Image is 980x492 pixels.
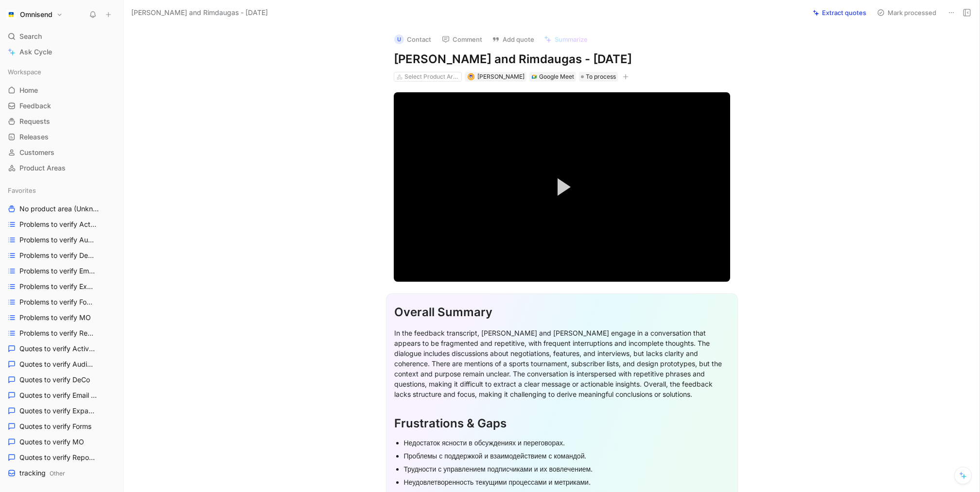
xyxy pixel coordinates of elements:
[19,282,97,291] span: Problems to verify Expansion
[19,328,97,338] span: Problems to verify Reporting
[808,6,871,19] button: Extract quotes
[4,8,65,21] button: OmnisendOmnisend
[394,304,730,321] div: Overall Summary
[394,92,730,281] div: Video Player
[4,373,119,387] a: Quotes to verify DeCo
[19,220,97,229] span: Problems to verify Activation
[19,251,94,260] span: Problems to verify DeCo
[4,233,119,247] a: Problems to verify Audience
[4,326,119,340] a: Problems to verify Reporting
[19,422,91,431] span: Quotes to verify Forms
[4,466,119,480] a: trackingOther
[4,183,119,198] div: Favorites
[19,132,49,142] span: Releases
[4,130,119,144] a: Releases
[4,145,119,160] a: Customers
[873,6,941,19] button: Mark processed
[19,313,91,322] span: Problems to verify MO
[19,453,96,462] span: Quotes to verify Reporting
[8,186,36,195] span: Favorites
[404,72,459,82] div: Select Product Areas
[6,10,16,19] img: Omnisend
[19,235,97,245] span: Problems to verify Audience
[540,33,592,46] button: Summarize
[4,404,119,418] a: Quotes to verify Expansion
[555,35,588,44] span: Summarize
[19,163,66,173] span: Product Areas
[50,470,65,477] span: Other
[394,328,730,399] div: In the feedback transcript, [PERSON_NAME] and [PERSON_NAME] engage in a conversation that appears...
[394,51,730,67] h1: [PERSON_NAME] and Rimdaugas - [DATE]
[4,217,119,232] a: Problems to verify Activation
[394,34,404,44] div: U
[19,101,51,111] span: Feedback
[4,114,119,129] a: Requests
[4,279,119,294] a: Problems to verify Expansion
[19,85,38,95] span: Home
[4,310,119,325] a: Problems to verify MO
[20,10,52,19] h1: Omnisend
[468,74,473,80] img: avatar
[19,46,52,58] span: Ask Cycle
[4,248,119,263] a: Problems to verify DeCo
[19,117,50,126] span: Requests
[19,344,96,354] span: Quotes to verify Activation
[4,264,119,278] a: Problems to verify Email Builder
[19,375,90,385] span: Quotes to verify DeCo
[4,45,119,59] a: Ask Cycle
[404,451,730,461] div: Проблемы с поддержкой и взаимодействием с командой.
[19,437,84,447] span: Quotes to verify MO
[4,450,119,465] a: Quotes to verify Reporting
[4,419,119,434] a: Quotes to verify Forms
[19,148,54,157] span: Customers
[19,359,96,369] span: Quotes to verify Audience
[4,161,119,175] a: Product Areas
[19,204,100,214] span: No product area (Unknowns)
[4,357,119,372] a: Quotes to verify Audience
[4,202,119,216] a: No product area (Unknowns)
[488,33,539,46] button: Add quote
[579,72,618,82] div: To process
[394,415,730,432] div: Frustrations & Gaps
[404,477,730,487] div: Неудовлетворенность текущими процессами и метриками.
[390,32,436,47] button: UContact
[539,72,574,82] div: Google Meet
[540,165,584,209] button: Play Video
[4,29,119,44] div: Search
[19,31,42,42] span: Search
[586,72,616,82] span: To process
[8,67,41,77] span: Workspace
[19,266,98,276] span: Problems to verify Email Builder
[4,388,119,403] a: Quotes to verify Email builder
[477,73,525,80] span: [PERSON_NAME]
[404,464,730,474] div: Трудности с управлением подписчиками и их вовлечением.
[4,83,119,98] a: Home
[19,468,65,478] span: tracking
[437,33,487,46] button: Comment
[4,435,119,449] a: Quotes to verify MO
[19,390,97,400] span: Quotes to verify Email builder
[4,65,119,79] div: Workspace
[404,438,730,448] div: Недостаток ясности в обсуждениях и переговорах.
[19,297,95,307] span: Problems to verify Forms
[19,406,96,416] span: Quotes to verify Expansion
[4,99,119,113] a: Feedback
[4,295,119,309] a: Problems to verify Forms
[4,341,119,356] a: Quotes to verify Activation
[131,7,268,18] span: [PERSON_NAME] and Rimdaugas - [DATE]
